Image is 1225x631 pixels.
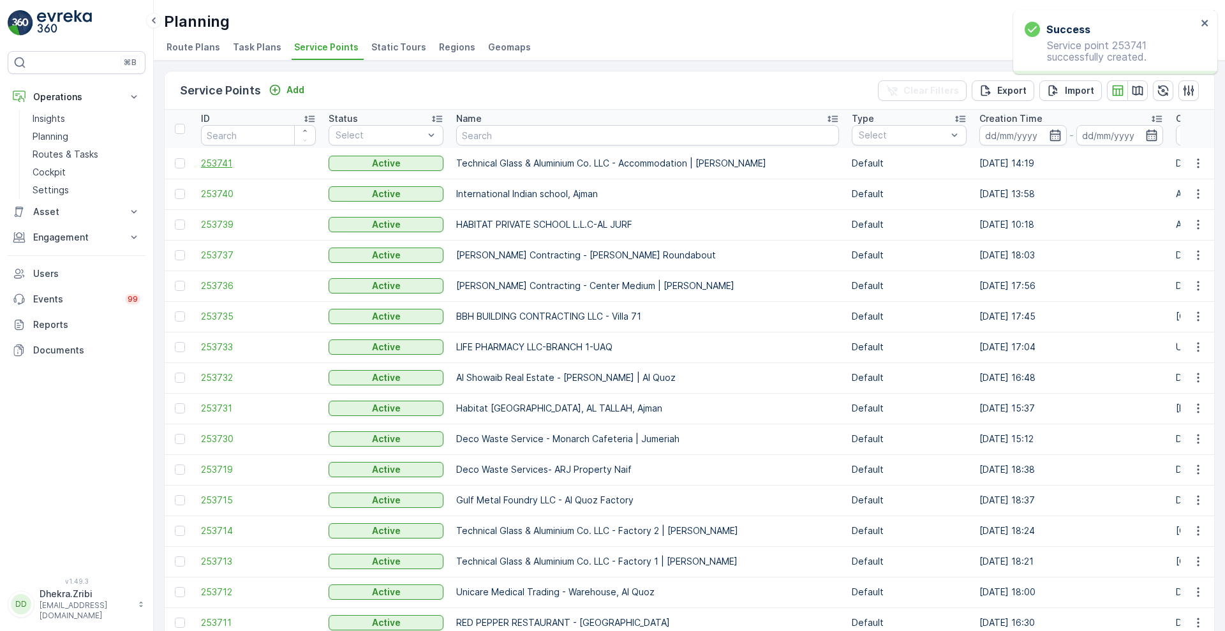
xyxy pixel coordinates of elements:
[852,112,874,125] p: Type
[973,301,1169,332] td: [DATE] 17:45
[264,82,309,98] button: Add
[27,145,145,163] a: Routes & Tasks
[329,278,443,293] button: Active
[973,546,1169,577] td: [DATE] 18:21
[372,371,401,384] p: Active
[1076,125,1164,145] input: dd/mm/yyyy
[450,301,845,332] td: BBH BUILDING CONTRACTING LLC - Villa 71
[329,493,443,508] button: Active
[372,494,401,507] p: Active
[973,148,1169,179] td: [DATE] 14:19
[27,128,145,145] a: Planning
[175,373,185,383] div: Toggle Row Selected
[329,401,443,416] button: Active
[201,310,316,323] span: 253735
[329,615,443,630] button: Active
[175,219,185,230] div: Toggle Row Selected
[286,84,304,96] p: Add
[1069,128,1074,143] p: -
[845,393,973,424] td: Default
[201,279,316,292] span: 253736
[175,342,185,352] div: Toggle Row Selected
[845,577,973,607] td: Default
[124,57,137,68] p: ⌘B
[33,205,120,218] p: Asset
[201,112,210,125] p: ID
[8,312,145,338] a: Reports
[8,10,33,36] img: logo
[175,311,185,322] div: Toggle Row Selected
[201,249,316,262] a: 253737
[973,393,1169,424] td: [DATE] 15:37
[8,577,145,585] span: v 1.49.3
[372,218,401,231] p: Active
[201,218,316,231] span: 253739
[973,424,1169,454] td: [DATE] 15:12
[845,485,973,516] td: Default
[372,402,401,415] p: Active
[33,184,69,197] p: Settings
[450,209,845,240] td: HABITAT PRIVATE SCHOOL L.L.C-AL JURF
[11,594,31,614] div: DD
[329,309,443,324] button: Active
[33,148,98,161] p: Routes & Tasks
[33,112,65,125] p: Insights
[128,294,138,304] p: 99
[33,344,140,357] p: Documents
[201,341,316,353] a: 253733
[997,84,1027,97] p: Export
[175,587,185,597] div: Toggle Row Selected
[972,80,1034,101] button: Export
[859,129,947,142] p: Select
[201,402,316,415] span: 253731
[845,301,973,332] td: Default
[37,10,92,36] img: logo_light-DOdMpM7g.png
[450,240,845,271] td: [PERSON_NAME] Contracting - [PERSON_NAME] Roundabout
[27,110,145,128] a: Insights
[1176,112,1225,125] p: Operations
[979,112,1043,125] p: Creation Time
[33,130,68,143] p: Planning
[8,338,145,363] a: Documents
[979,125,1067,145] input: dd/mm/yyyy
[878,80,967,101] button: Clear Filters
[450,454,845,485] td: Deco Waste Services- ARJ Property Naif
[450,577,845,607] td: Unicare Medical Trading - Warehouse, Al Quoz
[201,555,316,568] a: 253713
[33,318,140,331] p: Reports
[336,129,424,142] p: Select
[167,41,220,54] span: Route Plans
[456,112,482,125] p: Name
[450,271,845,301] td: [PERSON_NAME] Contracting - Center Medium | [PERSON_NAME]
[40,600,131,621] p: [EMAIL_ADDRESS][DOMAIN_NAME]
[329,554,443,569] button: Active
[450,179,845,209] td: International Indian school, Ajman
[845,454,973,485] td: Default
[201,433,316,445] span: 253730
[8,84,145,110] button: Operations
[201,371,316,384] a: 253732
[845,240,973,271] td: Default
[845,271,973,301] td: Default
[973,516,1169,546] td: [DATE] 18:24
[973,577,1169,607] td: [DATE] 18:00
[175,526,185,536] div: Toggle Row Selected
[201,524,316,537] a: 253714
[201,463,316,476] span: 253719
[329,584,443,600] button: Active
[175,158,185,168] div: Toggle Row Selected
[329,186,443,202] button: Active
[329,370,443,385] button: Active
[201,494,316,507] span: 253715
[329,523,443,538] button: Active
[973,209,1169,240] td: [DATE] 10:18
[845,148,973,179] td: Default
[201,586,316,598] a: 253712
[201,616,316,629] span: 253711
[201,188,316,200] span: 253740
[329,339,443,355] button: Active
[372,616,401,629] p: Active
